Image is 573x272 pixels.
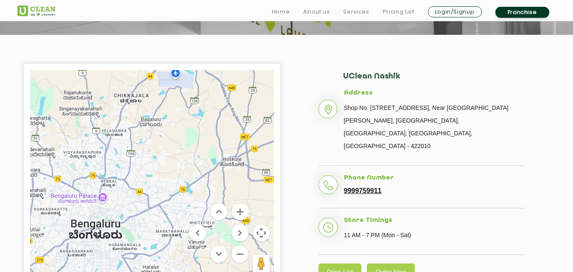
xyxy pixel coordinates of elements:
a: Pricing List [383,7,414,17]
a: Franchise [495,7,549,18]
h5: Address [344,90,524,97]
button: Move left [189,224,206,241]
a: About us [303,7,330,17]
a: Home [272,7,290,17]
p: Shop No. [STREET_ADDRESS], Near [GEOGRAPHIC_DATA][PERSON_NAME], [GEOGRAPHIC_DATA], [GEOGRAPHIC_DA... [344,101,524,152]
h5: Store Timings [344,217,524,224]
button: Move right [232,224,249,241]
button: Zoom in [232,203,249,220]
button: Move up [210,203,227,220]
button: Move down [210,246,227,263]
button: Drag Pegman onto the map to open Street View [253,255,270,272]
h5: Phone Number [344,174,524,182]
a: 9999759911 [344,187,382,195]
button: Zoom out [232,246,249,263]
h2: UClean Nashik [343,72,524,90]
a: Login/Signup [428,6,482,17]
p: 11 AM - 7 PM (Mon - Sat) [344,229,524,241]
button: Map camera controls [253,224,270,241]
a: Services [343,7,369,17]
img: UClean Laundry and Dry Cleaning [17,6,56,16]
